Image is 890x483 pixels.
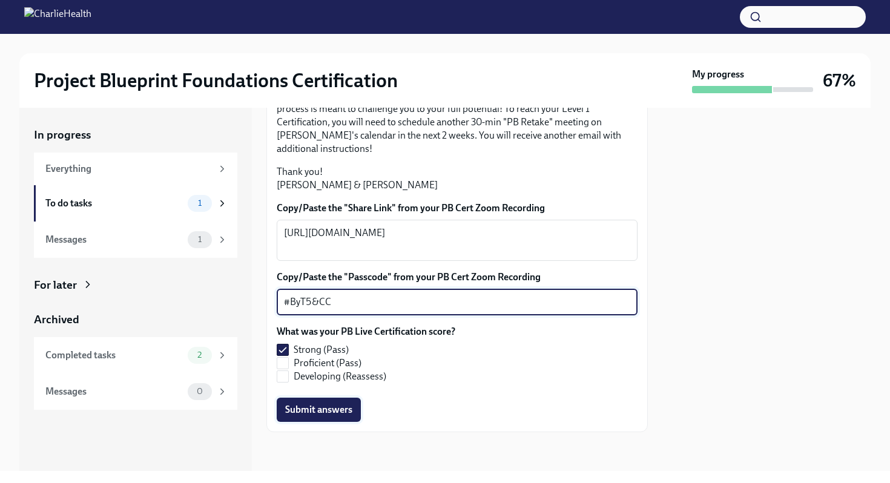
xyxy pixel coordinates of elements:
[294,343,349,356] span: Strong (Pass)
[823,70,856,91] h3: 67%
[45,162,212,176] div: Everything
[34,277,237,293] a: For later
[277,165,638,192] p: Thank you! [PERSON_NAME] & [PERSON_NAME]
[285,404,352,416] span: Submit answers
[45,233,183,246] div: Messages
[24,7,91,27] img: CharlieHealth
[191,235,209,244] span: 1
[190,387,210,396] span: 0
[294,370,386,383] span: Developing (Reassess)
[284,226,630,255] textarea: [URL][DOMAIN_NAME]
[34,312,237,327] a: Archived
[34,153,237,185] a: Everything
[284,295,630,309] textarea: #ByT5&CC
[277,89,638,156] p: Note: if you received a "Developing (Reasses)" score, don't get disheartened--this process is mea...
[294,356,361,370] span: Proficient (Pass)
[34,222,237,258] a: Messages1
[277,398,361,422] button: Submit answers
[190,350,209,360] span: 2
[34,185,237,222] a: To do tasks1
[34,373,237,410] a: Messages0
[277,325,455,338] label: What was your PB Live Certification score?
[692,68,744,81] strong: My progress
[34,277,77,293] div: For later
[277,271,638,284] label: Copy/Paste the "Passcode" from your PB Cert Zoom Recording
[34,68,398,93] h2: Project Blueprint Foundations Certification
[191,199,209,208] span: 1
[34,337,237,373] a: Completed tasks2
[45,385,183,398] div: Messages
[34,127,237,143] a: In progress
[45,197,183,210] div: To do tasks
[45,349,183,362] div: Completed tasks
[277,202,638,215] label: Copy/Paste the "Share Link" from your PB Cert Zoom Recording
